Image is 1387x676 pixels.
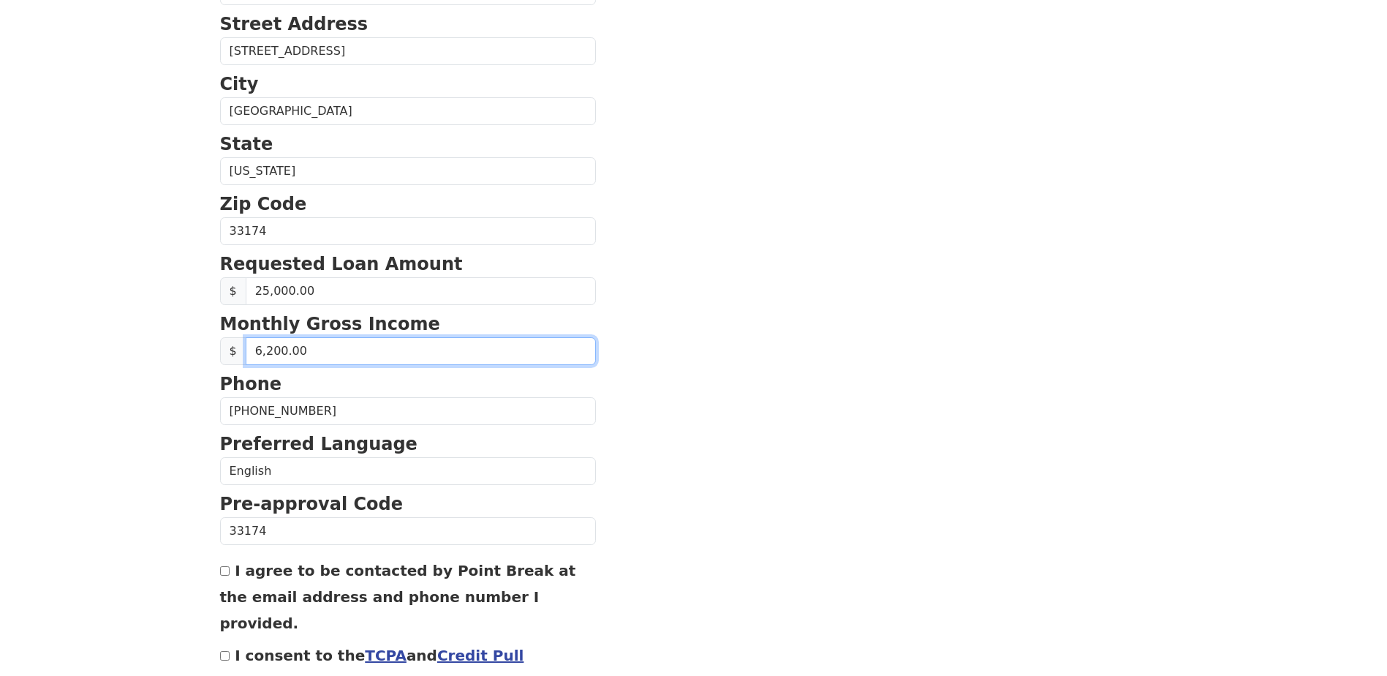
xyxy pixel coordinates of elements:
[220,434,417,454] strong: Preferred Language
[220,517,596,545] input: Pre-approval Code
[220,74,259,94] strong: City
[220,217,596,245] input: Zip Code
[220,254,463,274] strong: Requested Loan Amount
[220,97,596,125] input: City
[220,134,273,154] strong: State
[220,311,596,337] p: Monthly Gross Income
[365,647,407,664] a: TCPA
[220,14,369,34] strong: Street Address
[220,374,282,394] strong: Phone
[220,337,246,365] span: $
[220,397,596,425] input: Phone
[220,562,576,632] label: I agree to be contacted by Point Break at the email address and phone number I provided.
[220,37,596,65] input: Street Address
[220,494,404,514] strong: Pre-approval Code
[220,277,246,305] span: $
[246,337,596,365] input: 0.00
[220,194,307,214] strong: Zip Code
[246,277,596,305] input: Requested Loan Amount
